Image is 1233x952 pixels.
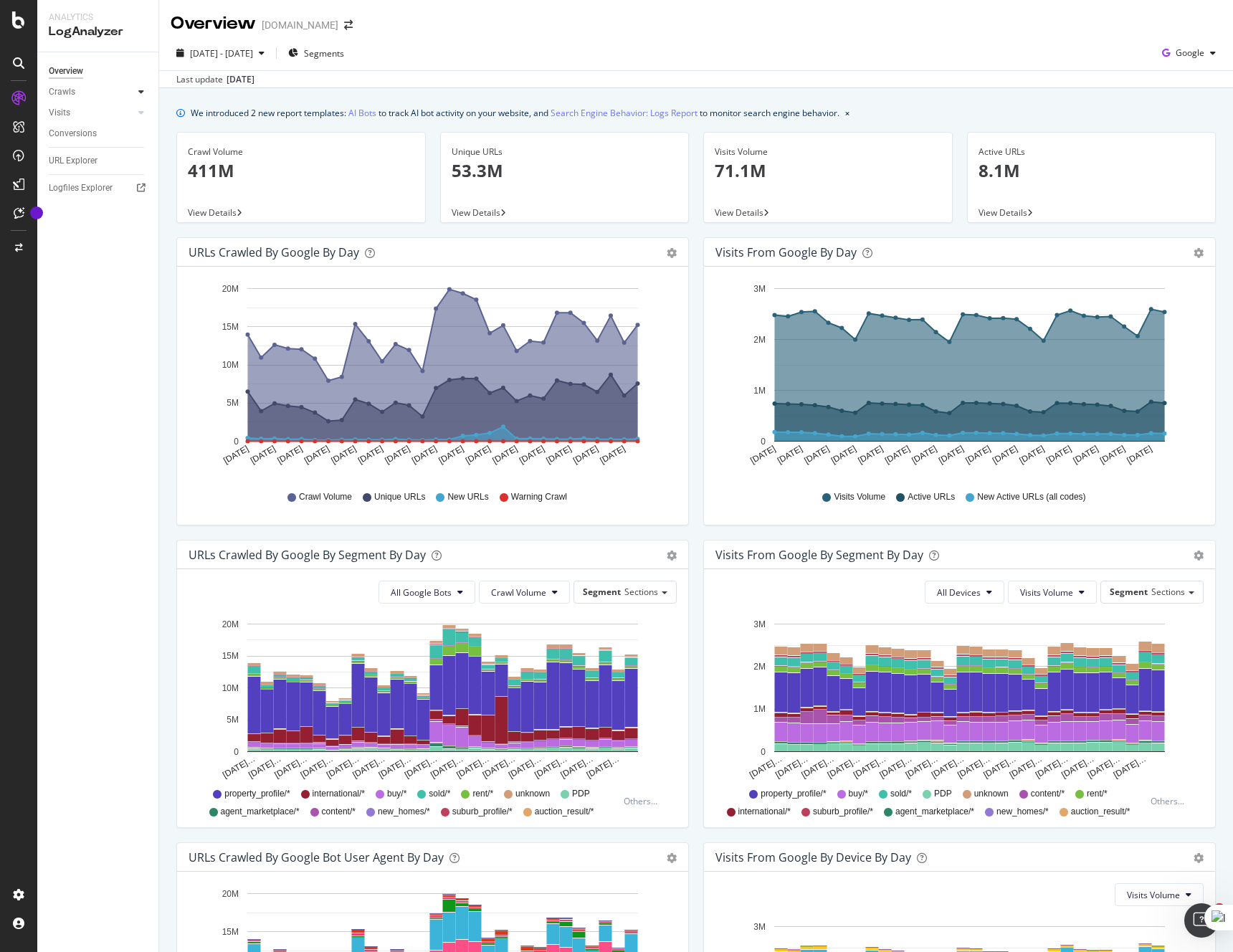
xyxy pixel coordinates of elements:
[518,444,546,466] text: [DATE]
[227,399,239,409] text: 5M
[802,444,831,466] text: [DATE]
[571,444,600,466] text: [DATE]
[303,444,331,466] text: [DATE]
[190,47,253,59] span: [DATE] - [DATE]
[30,206,43,219] div: Tooltip anchor
[1176,47,1204,59] span: Google
[925,581,1004,604] button: All Devices
[189,615,677,781] div: A chart.
[979,206,1027,219] span: View Details
[1194,853,1204,863] div: gear
[49,105,70,120] div: Visits
[1031,788,1065,800] span: content/*
[753,386,766,396] text: 1M
[227,73,254,86] div: [DATE]
[753,335,766,345] text: 2M
[188,146,414,158] div: Crawl Volume
[761,788,826,800] span: property_profile/*
[479,581,570,604] button: Crawl Volume
[1072,444,1100,466] text: [DATE]
[753,284,766,294] text: 3M
[452,146,678,158] div: Unique URLs
[222,619,239,629] text: 20M
[387,788,406,800] span: buy/*
[715,278,1204,477] svg: A chart.
[776,444,804,466] text: [DATE]
[49,64,83,79] div: Overview
[1156,42,1222,65] button: Google
[49,181,113,196] div: Logfiles Explorer
[49,64,148,79] a: Overview
[715,206,763,219] span: View Details
[667,551,677,561] div: gear
[842,103,853,123] button: close banner
[378,806,430,818] span: new_homes/*
[834,491,885,503] span: Visits Volume
[753,705,766,715] text: 1M
[624,586,658,598] span: Sections
[222,322,239,332] text: 15M
[222,360,239,370] text: 10M
[49,24,147,40] div: LogAnalyzer
[1087,788,1108,800] span: rent/*
[551,105,698,120] a: Search Engine Behavior: Logs Report
[1127,889,1180,901] span: Visits Volume
[452,806,513,818] span: suburb_profile/*
[895,806,974,818] span: agent_marketplace/*
[191,105,839,120] div: We introduced 2 new report templates: to track AI bot activity on your website, and to monitor se...
[937,586,981,599] span: All Devices
[49,126,148,141] a: Conversions
[829,444,858,466] text: [DATE]
[344,20,353,30] div: arrow-right-arrow-left
[189,850,444,865] div: URLs Crawled by Google bot User Agent By Day
[979,158,1205,183] p: 8.1M
[49,126,97,141] div: Conversions
[996,806,1049,818] span: new_homes/*
[452,206,500,219] span: View Details
[813,806,873,818] span: suburb_profile/*
[1098,444,1127,466] text: [DATE]
[937,444,966,466] text: [DATE]
[667,248,677,258] div: gear
[249,444,277,466] text: [DATE]
[715,158,941,183] p: 71.1M
[511,491,567,503] span: Warning Crawl
[171,42,270,65] button: [DATE] - [DATE]
[262,18,338,32] div: [DOMAIN_NAME]
[715,245,857,260] div: Visits from Google by day
[849,788,868,800] span: buy/*
[890,788,912,800] span: sold/*
[715,850,911,865] div: Visits From Google By Device By Day
[753,619,766,629] text: 3M
[391,586,452,599] span: All Google Bots
[356,444,385,466] text: [DATE]
[934,788,952,800] span: PDP
[974,788,1009,800] span: unknown
[472,788,493,800] span: rent/*
[222,284,239,294] text: 20M
[545,444,573,466] text: [DATE]
[49,105,134,120] a: Visits
[171,11,256,36] div: Overview
[224,788,290,800] span: property_profile/*
[715,548,923,562] div: Visits from Google By Segment By Day
[176,73,254,86] div: Last update
[883,444,912,466] text: [DATE]
[1044,444,1073,466] text: [DATE]
[964,444,993,466] text: [DATE]
[189,278,677,477] div: A chart.
[222,683,239,693] text: 10M
[908,491,955,503] span: Active URLs
[221,806,300,818] span: agent_marketplace/*
[856,444,885,466] text: [DATE]
[227,715,239,725] text: 5M
[282,42,350,65] button: Segments
[49,153,148,168] a: URL Explorer
[299,491,352,503] span: Crawl Volume
[1194,248,1204,258] div: gear
[572,788,590,800] span: PDP
[304,47,344,59] span: Segments
[748,444,777,466] text: [DATE]
[222,889,239,899] text: 20M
